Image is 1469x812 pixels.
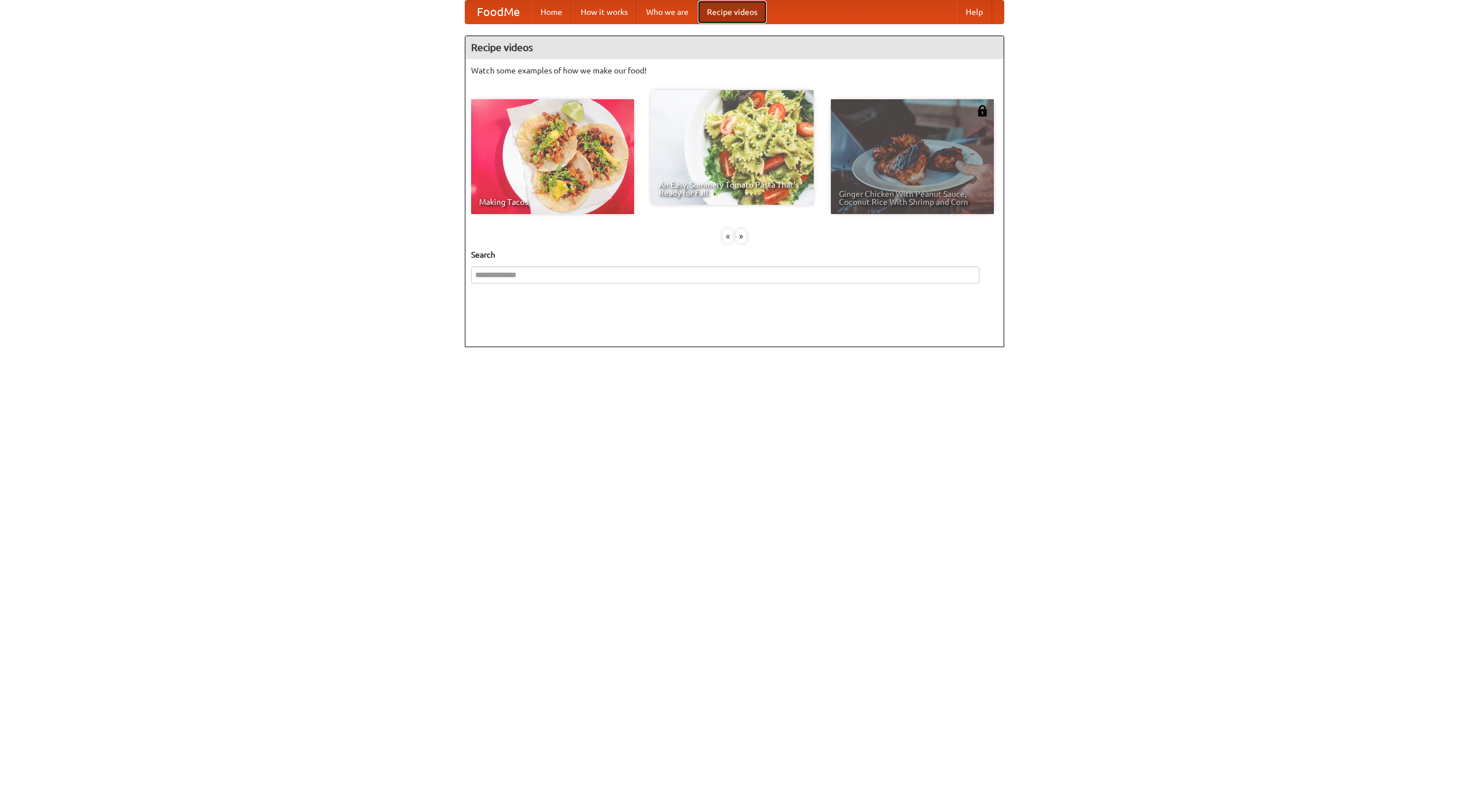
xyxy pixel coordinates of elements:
a: Help [957,1,992,24]
a: Recipe videos [698,1,767,24]
h4: Recipe videos [465,36,1004,59]
div: » [736,229,747,243]
img: 483408.png [977,105,988,116]
a: Who we are [637,1,698,24]
p: Watch some examples of how we make our food! [471,65,998,76]
span: Making Tacos [479,198,626,206]
a: Home [531,1,572,24]
a: FoodMe [465,1,531,24]
div: « [722,229,733,243]
a: How it works [572,1,637,24]
a: Making Tacos [471,99,634,214]
span: An Easy, Summery Tomato Pasta That's Ready for Fall [659,181,806,197]
h5: Search [471,249,998,261]
a: An Easy, Summery Tomato Pasta That's Ready for Fall [651,90,814,205]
